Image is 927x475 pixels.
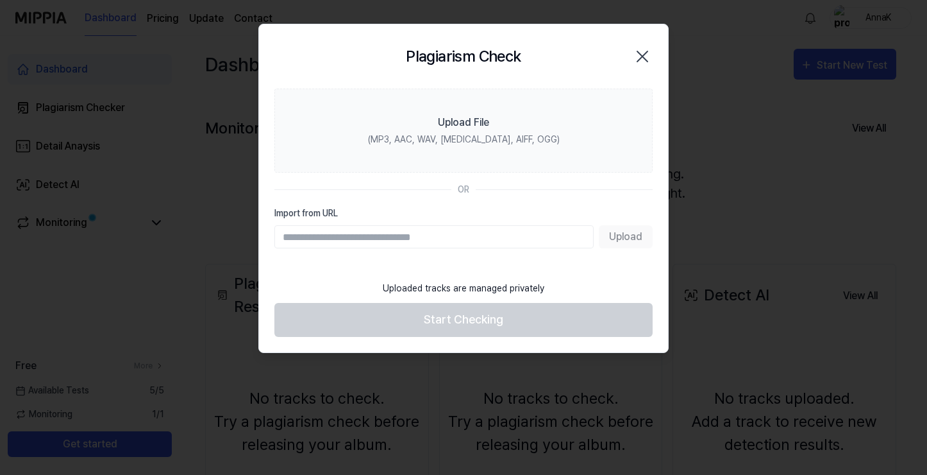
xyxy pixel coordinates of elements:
div: OR [458,183,469,196]
div: Upload File [438,115,489,130]
h2: Plagiarism Check [406,45,521,68]
div: (MP3, AAC, WAV, [MEDICAL_DATA], AIFF, OGG) [368,133,560,146]
div: Uploaded tracks are managed privately [375,274,552,303]
label: Import from URL [274,207,653,220]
